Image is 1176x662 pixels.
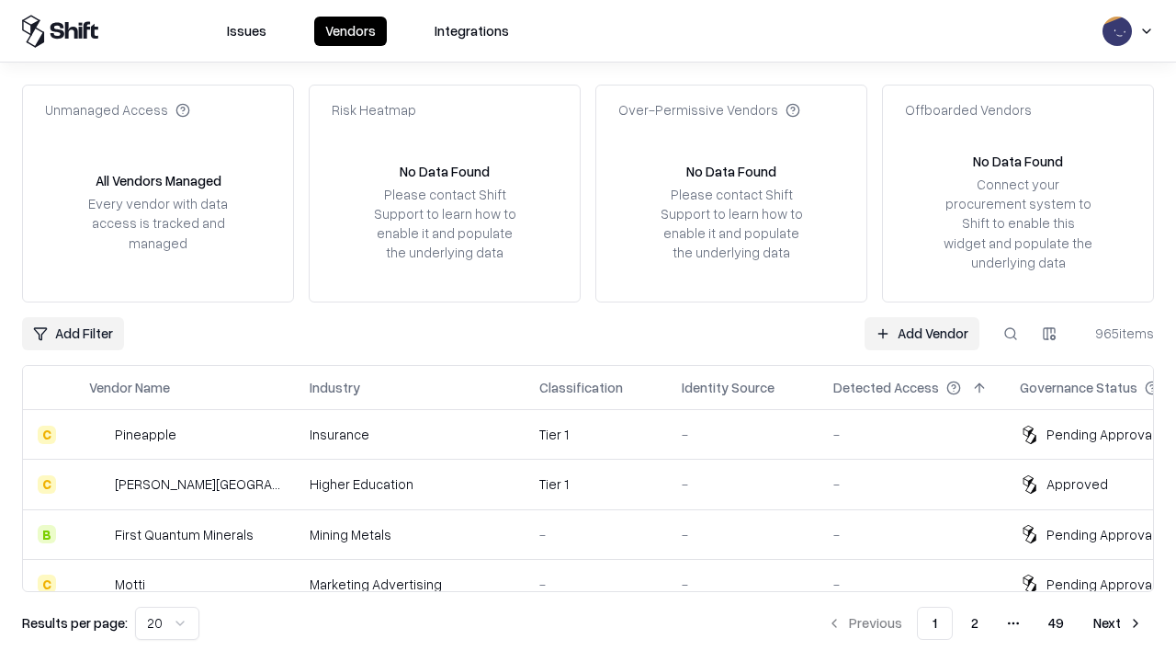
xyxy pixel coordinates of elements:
[539,474,652,494] div: Tier 1
[539,525,652,544] div: -
[1080,324,1154,343] div: 965 items
[22,613,128,633] p: Results per page:
[314,17,387,46] button: Vendors
[310,425,510,444] div: Insurance
[310,378,360,397] div: Industry
[332,100,416,120] div: Risk Heatmap
[682,525,804,544] div: -
[89,475,107,494] img: Reichman University
[1046,575,1155,594] div: Pending Approval
[833,378,939,397] div: Detected Access
[655,185,808,263] div: Please contact Shift Support to learn how to enable it and populate the underlying data
[89,575,107,593] img: Motti
[1046,425,1155,444] div: Pending Approval
[424,17,520,46] button: Integrations
[310,575,510,594] div: Marketing Advertising
[115,525,254,544] div: First Quantum Minerals
[89,426,107,444] img: Pineapple
[1046,525,1155,544] div: Pending Approval
[400,162,490,181] div: No Data Found
[833,425,990,444] div: -
[115,425,176,444] div: Pineapple
[45,100,190,120] div: Unmanaged Access
[82,194,234,252] div: Every vendor with data access is tracked and managed
[973,152,1063,171] div: No Data Found
[38,475,56,494] div: C
[618,100,800,120] div: Over-Permissive Vendors
[368,185,521,263] div: Please contact Shift Support to learn how to enable it and populate the underlying data
[22,317,124,350] button: Add Filter
[89,378,170,397] div: Vendor Name
[833,575,990,594] div: -
[686,162,776,181] div: No Data Found
[89,525,107,543] img: First Quantum Minerals
[310,474,510,494] div: Higher Education
[38,525,56,543] div: B
[682,474,804,494] div: -
[38,426,56,444] div: C
[956,607,993,640] button: 2
[682,425,804,444] div: -
[1046,474,1108,494] div: Approved
[539,575,652,594] div: -
[865,317,979,350] a: Add Vendor
[216,17,277,46] button: Issues
[833,525,990,544] div: -
[682,575,804,594] div: -
[682,378,775,397] div: Identity Source
[310,525,510,544] div: Mining Metals
[539,378,623,397] div: Classification
[115,474,280,494] div: [PERSON_NAME][GEOGRAPHIC_DATA]
[115,575,145,594] div: Motti
[917,607,953,640] button: 1
[1082,607,1154,640] button: Next
[816,607,1154,640] nav: pagination
[1034,607,1079,640] button: 49
[833,474,990,494] div: -
[96,171,221,190] div: All Vendors Managed
[539,425,652,444] div: Tier 1
[905,100,1032,120] div: Offboarded Vendors
[38,575,56,593] div: C
[942,175,1094,272] div: Connect your procurement system to Shift to enable this widget and populate the underlying data
[1020,378,1137,397] div: Governance Status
